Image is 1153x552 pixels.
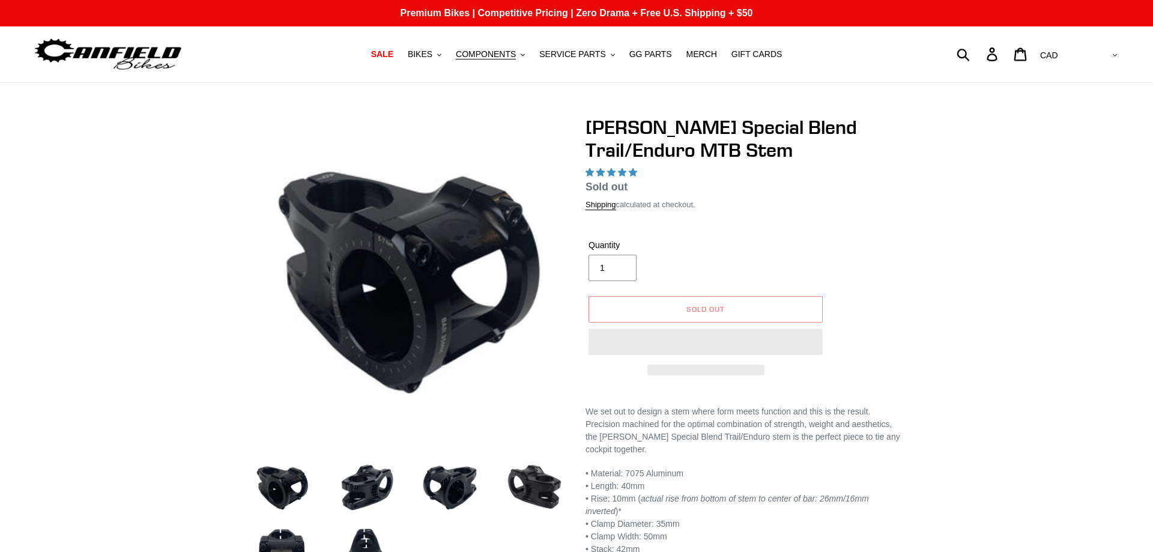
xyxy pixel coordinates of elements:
[371,49,393,59] span: SALE
[725,46,788,62] a: GIFT CARDS
[586,168,640,177] span: 5.00 stars
[402,46,447,62] button: BIKES
[623,46,678,62] a: GG PARTS
[456,49,516,59] span: COMPONENTS
[252,118,565,432] img: Canfield Special Blend Trail/Enduro MTB Stem
[963,41,994,67] input: Search
[586,199,904,211] div: calculated at checkout.
[586,405,904,456] p: We set out to design a stem where form meets function and this is the result. Precision machined ...
[731,49,782,59] span: GIFT CARDS
[686,305,725,314] span: Sold out
[501,453,567,520] img: Load image into Gallery viewer, Canfield Special Blend Trail/Enduro MTB Stem
[589,296,823,323] button: Sold out
[629,49,672,59] span: GG PARTS
[680,46,723,62] a: MERCH
[450,46,531,62] button: COMPONENTS
[586,116,904,162] h1: [PERSON_NAME] Special Blend Trail/Enduro MTB Stem
[249,453,315,520] img: Load image into Gallery viewer, Canfield Special Blend Trail/Enduro MTB Stem
[417,453,483,520] img: Load image into Gallery viewer, Canfield Special Blend Trail/Enduro MTB Stem
[539,49,605,59] span: SERVICE PARTS
[686,49,717,59] span: MERCH
[586,181,628,193] span: Sold out
[333,453,399,520] img: Load image into Gallery viewer, Canfield Special Blend Trail/Enduro MTB Stem
[586,494,869,516] em: actual rise from bottom of stem to center of bar: 26mm/16mm inverted
[533,46,620,62] button: SERVICE PARTS
[408,49,432,59] span: BIKES
[33,35,183,73] img: Canfield Bikes
[589,239,703,252] label: Quantity
[365,46,399,62] a: SALE
[586,200,616,210] a: Shipping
